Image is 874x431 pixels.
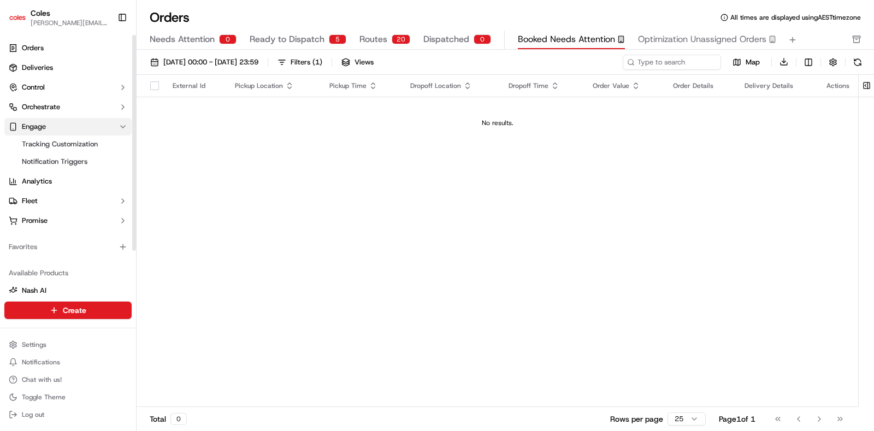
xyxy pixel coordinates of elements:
div: Pickup Time [329,81,393,90]
span: Needs Attention [150,33,215,46]
button: Coles [31,8,50,19]
span: Optimization Unassigned Orders [638,33,766,46]
div: No results. [141,119,854,127]
div: Total [150,413,187,425]
span: Tracking Customization [22,139,98,149]
a: Nash AI [9,286,127,296]
span: All times are displayed using AEST timezone [730,13,861,22]
span: Log out [22,410,44,419]
span: Fleet [22,196,38,206]
h1: Orders [150,9,190,26]
a: Tracking Customization [17,137,119,152]
button: Orchestrate [4,98,132,116]
div: We're available if you need us! [37,115,138,124]
div: 0 [474,34,491,44]
span: Deliveries [22,63,53,73]
div: Pickup Location [235,81,312,90]
img: 1736555255976-a54dd68f-1ca7-489b-9aae-adbdc363a1c4 [11,104,31,124]
span: Pylon [109,185,132,193]
span: Routes [359,33,387,46]
span: Engage [22,122,46,132]
button: Filters(1) [273,55,327,70]
div: 0 [219,34,237,44]
div: Dropoff Location [410,81,491,90]
div: Start new chat [37,104,179,115]
div: Actions [826,81,849,90]
button: Chat with us! [4,372,132,387]
span: Toggle Theme [22,393,66,402]
input: Type to search [623,55,721,70]
button: Fleet [4,192,132,210]
span: Notifications [22,358,60,367]
button: [DATE] 00:00 - [DATE] 23:59 [145,55,263,70]
img: Nash [11,11,33,33]
button: Log out [4,407,132,422]
button: Toggle Theme [4,389,132,405]
p: Rows per page [610,414,663,424]
span: Dispatched [423,33,469,46]
span: Chat with us! [22,375,62,384]
span: ( 1 ) [312,57,322,67]
button: Promise [4,212,132,229]
span: Booked Needs Attention [518,33,615,46]
button: [PERSON_NAME][EMAIL_ADDRESS][DOMAIN_NAME] [31,19,109,27]
span: [DATE] 00:00 - [DATE] 23:59 [163,57,258,67]
a: 📗Knowledge Base [7,154,88,174]
div: 📗 [11,160,20,168]
span: Views [355,57,374,67]
button: Map [725,56,767,69]
button: Refresh [850,55,865,70]
div: Delivery Details [745,81,809,90]
div: Dropoff Time [509,81,576,90]
div: External Id [173,81,217,90]
span: Control [22,82,45,92]
p: Welcome 👋 [11,44,199,61]
a: Deliveries [4,59,132,76]
div: 20 [392,34,410,44]
span: Map [746,57,760,67]
a: 💻API Documentation [88,154,180,174]
span: Nash AI [22,286,46,296]
a: Orders [4,39,132,57]
div: Page 1 of 1 [719,414,755,424]
a: Powered byPylon [77,185,132,193]
button: Create [4,302,132,319]
button: Nash AI [4,282,132,299]
div: 0 [170,413,187,425]
div: Available Products [4,264,132,282]
span: Orders [22,43,44,53]
button: ColesColes[PERSON_NAME][EMAIL_ADDRESS][DOMAIN_NAME] [4,4,113,31]
div: 5 [329,34,346,44]
button: Start new chat [186,108,199,121]
button: Settings [4,337,132,352]
span: Analytics [22,176,52,186]
div: Order Details [673,81,727,90]
span: Notification Triggers [22,157,87,167]
button: Notifications [4,355,132,370]
a: Notification Triggers [17,154,119,169]
span: Orchestrate [22,102,60,112]
button: Control [4,79,132,96]
div: Filters [291,57,322,67]
span: Settings [22,340,46,349]
span: Create [63,305,86,316]
div: Order Value [593,81,655,90]
button: Views [336,55,379,70]
button: Engage [4,118,132,135]
div: Favorites [4,238,132,256]
span: Knowledge Base [22,158,84,169]
input: Got a question? Start typing here... [28,70,197,82]
span: API Documentation [103,158,175,169]
a: Analytics [4,173,132,190]
span: Promise [22,216,48,226]
span: Ready to Dispatch [250,33,324,46]
img: Coles [9,9,26,26]
div: 💻 [92,160,101,168]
